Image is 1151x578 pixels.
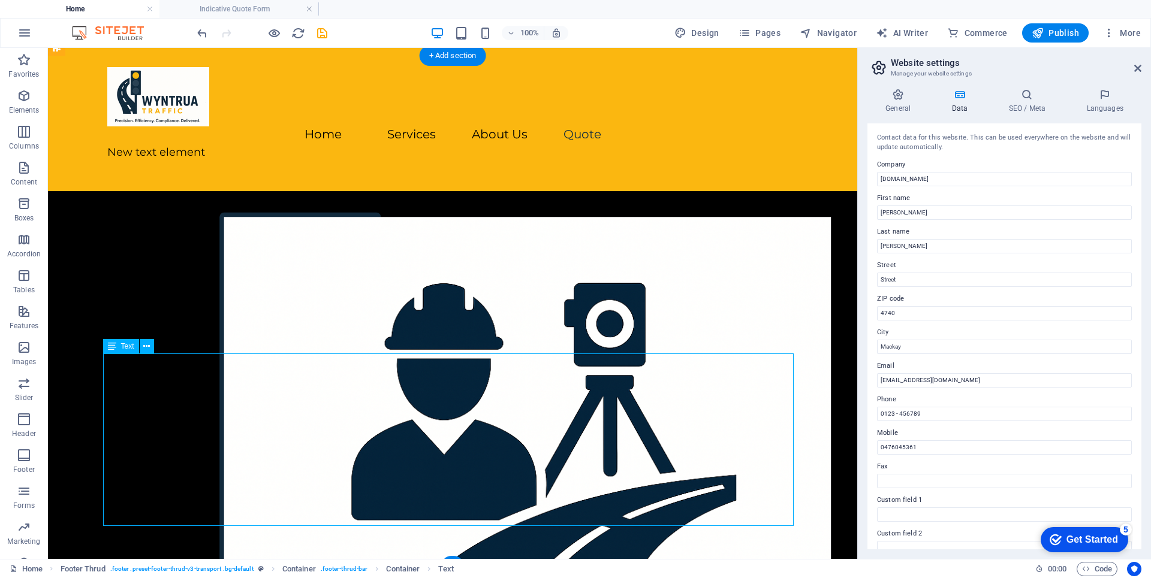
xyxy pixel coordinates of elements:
p: Elements [9,105,40,115]
div: 5 [89,2,101,14]
h4: SEO / Meta [990,89,1068,114]
button: save [315,26,329,40]
i: Save (Ctrl+S) [315,26,329,40]
span: Publish [1032,27,1079,39]
button: AI Writer [871,23,933,43]
span: . footer-thrud-bar [321,562,368,576]
span: More [1103,27,1141,39]
div: + Add section [420,46,486,66]
label: City [877,325,1132,340]
p: Content [11,177,37,187]
h3: Manage your website settings [891,68,1117,79]
h4: Data [933,89,990,114]
span: Click to select. Double-click to edit [438,562,453,576]
span: Text [121,343,134,350]
button: 100% [502,26,544,40]
span: 00 00 [1048,562,1066,576]
span: Click to select. Double-click to edit [282,562,316,576]
button: reload [291,26,305,40]
button: Usercentrics [1127,562,1141,576]
label: Mobile [877,426,1132,440]
div: Get Started 5 items remaining, 0% complete [10,6,97,31]
span: Commerce [947,27,1008,39]
span: Navigator [800,27,857,39]
p: Images [12,357,37,367]
button: Navigator [795,23,861,43]
p: Favorites [8,69,39,79]
label: Custom field 1 [877,493,1132,507]
p: Columns [9,141,39,151]
span: Click to select. Double-click to edit [386,562,420,576]
button: Pages [734,23,785,43]
label: Custom field 2 [877,526,1132,541]
p: Marketing [7,537,40,546]
label: ZIP code [877,292,1132,306]
span: : [1056,564,1058,573]
span: Design [674,27,719,39]
span: Pages [739,27,781,39]
i: On resize automatically adjust zoom level to fit chosen device. [551,28,562,38]
div: Get Started [35,13,87,24]
label: Email [877,359,1132,373]
div: Contact data for this website. This can be used everywhere on the website and will update automat... [877,133,1132,153]
div: + [441,556,464,567]
p: Boxes [14,213,34,223]
label: Street [877,258,1132,273]
img: Editor Logo [69,26,159,40]
h2: Website settings [891,58,1141,68]
i: Undo: Change text (Ctrl+Z) [195,26,209,40]
p: Forms [13,501,35,510]
p: Header [12,429,36,438]
h4: Languages [1068,89,1141,114]
span: . footer .preset-footer-thrud-v3-transport .bg-default [110,562,254,576]
label: Company [877,158,1132,172]
label: Last name [877,225,1132,239]
i: This element is a customizable preset [258,565,264,572]
button: More [1098,23,1146,43]
button: Click here to leave preview mode and continue editing [267,26,281,40]
p: Footer [13,465,35,474]
label: Fax [877,459,1132,474]
i: Reload page [291,26,305,40]
span: AI Writer [876,27,928,39]
p: Tables [13,285,35,295]
label: First name [877,191,1132,205]
button: Publish [1022,23,1089,43]
h4: Indicative Quote Form [159,2,319,16]
p: Accordion [7,249,41,259]
h4: General [867,89,933,114]
h6: 100% [520,26,539,40]
span: Code [1082,562,1112,576]
p: Features [10,321,38,331]
a: Click to cancel selection. Double-click to open Pages [10,562,43,576]
button: Code [1077,562,1117,576]
label: Phone [877,392,1132,407]
button: Design [670,23,724,43]
div: Design (Ctrl+Alt+Y) [670,23,724,43]
h6: Session time [1035,562,1067,576]
span: Click to select. Double-click to edit [61,562,106,576]
button: undo [195,26,209,40]
nav: breadcrumb [61,562,454,576]
button: Commerce [942,23,1013,43]
p: Slider [15,393,34,403]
